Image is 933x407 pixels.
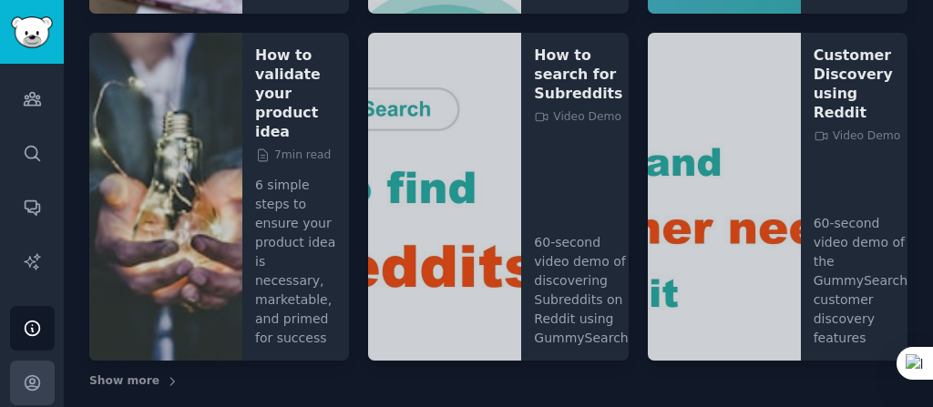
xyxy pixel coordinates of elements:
span: Show more [89,373,159,390]
img: How to validate your product idea [89,33,242,361]
a: Customer Discovery using Reddit [814,46,907,122]
span: 7 min read [255,148,331,164]
a: How to validate your product idea [255,46,336,141]
a: How to search for Subreddits [534,46,628,103]
p: 6 simple steps to ensure your product idea is necessary, marketable, and primed for success [255,163,336,348]
p: 60-second video demo of discovering Subreddits on Reddit using GummySearch [534,220,628,348]
img: How to search for Subreddits [368,33,521,361]
img: Customer Discovery using Reddit [648,33,801,361]
p: 60-second video demo of the GummySearch customer discovery features [814,201,907,348]
span: Video Demo [534,109,621,126]
span: Video Demo [814,128,901,145]
img: GummySearch logo [11,16,53,48]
